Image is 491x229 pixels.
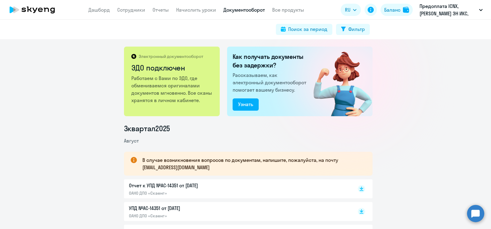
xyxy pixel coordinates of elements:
button: Поиск за период [276,24,332,35]
a: Начислить уроки [176,7,216,13]
button: Фильтр [336,24,370,35]
p: В случае возникновения вопросов по документам, напишите, пожалуйста, на почту [EMAIL_ADDRESS][DOM... [142,156,361,171]
a: Отчеты [153,7,169,13]
button: Балансbalance [381,4,413,16]
p: Отчет к УПД №AC-14351 от [DATE] [129,182,258,189]
a: УПД №AC-14351 от [DATE]ОАНО ДПО «Скаенг» [129,204,345,219]
p: ОАНО ДПО «Скаенг» [129,190,258,196]
div: Узнать [238,101,253,108]
a: Дашборд [88,7,110,13]
p: ОАНО ДПО «Скаенг» [129,213,258,219]
a: Сотрудники [117,7,145,13]
li: 3 квартал 2025 [124,124,373,133]
div: Баланс [384,6,400,13]
img: connected [303,47,373,116]
a: Отчет к УПД №AC-14351 от [DATE]ОАНО ДПО «Скаенг» [129,182,345,196]
button: RU [341,4,361,16]
a: Все продукты [272,7,304,13]
div: Фильтр [348,25,365,33]
p: Электронный документооборот [139,54,203,59]
p: Рассказываем, как электронный документооборот помогает вашему бизнесу. [233,71,309,94]
span: Август [124,138,139,144]
img: balance [403,7,409,13]
p: Работаем с Вами по ЭДО, где обмениваемся оригиналами документов мгновенно. Все сканы хранятся в л... [131,74,213,104]
p: УПД №AC-14351 от [DATE] [129,204,258,212]
div: Поиск за период [288,25,327,33]
button: Предоплата ICNX, [PERSON_NAME] ЭН ИКС, ООО [416,2,486,17]
span: RU [345,6,350,13]
h2: ЭДО подключен [131,63,213,73]
p: Предоплата ICNX, [PERSON_NAME] ЭН ИКС, ООО [419,2,477,17]
a: Документооборот [223,7,265,13]
h2: Как получать документы без задержки? [233,52,309,70]
button: Узнать [233,98,259,111]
